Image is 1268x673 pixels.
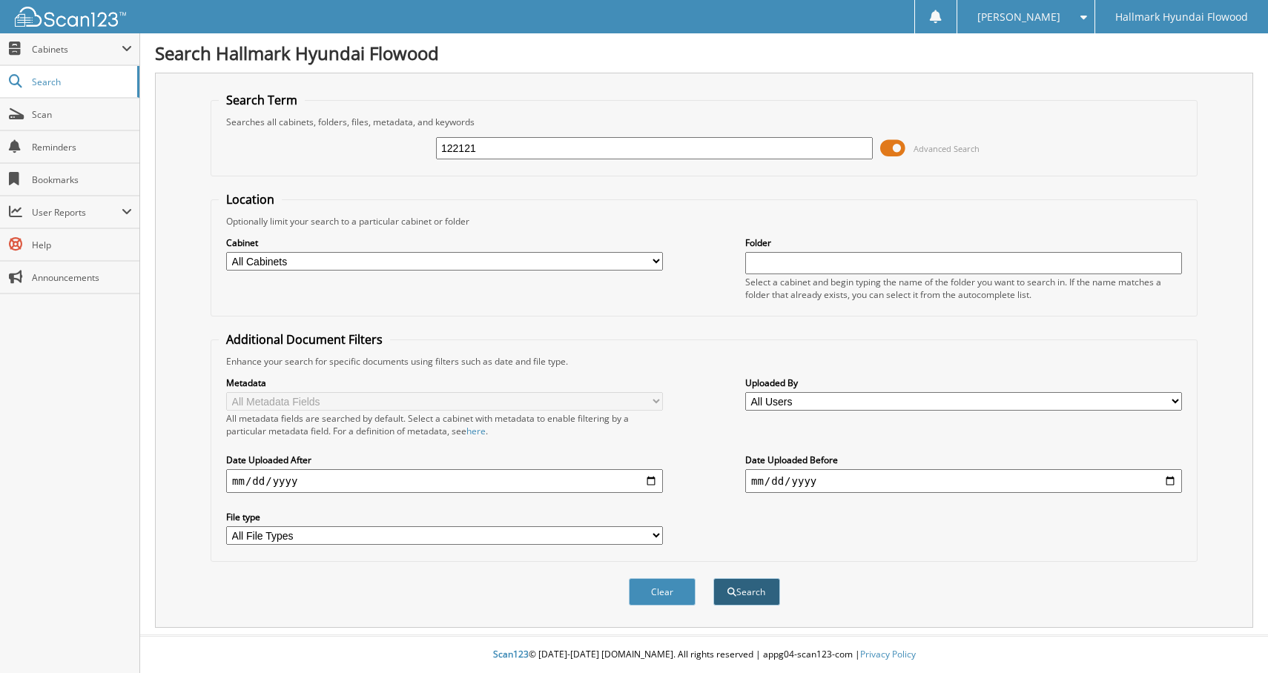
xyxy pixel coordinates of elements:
label: Uploaded By [745,377,1182,389]
label: Folder [745,236,1182,249]
span: Scan123 [493,648,529,660]
button: Clear [629,578,696,606]
span: Advanced Search [914,143,980,154]
a: Privacy Policy [860,648,916,660]
span: Help [32,239,132,251]
span: Cabinets [32,43,122,56]
img: scan123-logo-white.svg [15,7,126,27]
label: File type [226,511,663,523]
label: Date Uploaded After [226,454,663,466]
span: Reminders [32,141,132,153]
span: User Reports [32,206,122,219]
div: Searches all cabinets, folders, files, metadata, and keywords [219,116,1189,128]
span: Search [32,76,130,88]
div: All metadata fields are searched by default. Select a cabinet with metadata to enable filtering b... [226,412,663,437]
legend: Additional Document Filters [219,331,390,348]
a: here [466,425,486,437]
span: Hallmark Hyundai Flowood [1115,13,1248,21]
legend: Search Term [219,92,305,108]
legend: Location [219,191,282,208]
input: start [226,469,663,493]
label: Cabinet [226,236,663,249]
div: Select a cabinet and begin typing the name of the folder you want to search in. If the name match... [745,276,1182,301]
div: © [DATE]-[DATE] [DOMAIN_NAME]. All rights reserved | appg04-scan123-com | [140,637,1268,673]
label: Metadata [226,377,663,389]
label: Date Uploaded Before [745,454,1182,466]
div: Optionally limit your search to a particular cabinet or folder [219,215,1189,228]
button: Search [713,578,780,606]
h1: Search Hallmark Hyundai Flowood [155,41,1253,65]
div: Enhance your search for specific documents using filters such as date and file type. [219,355,1189,368]
span: Bookmarks [32,173,132,186]
span: Scan [32,108,132,121]
span: Announcements [32,271,132,284]
span: [PERSON_NAME] [977,13,1060,21]
input: end [745,469,1182,493]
